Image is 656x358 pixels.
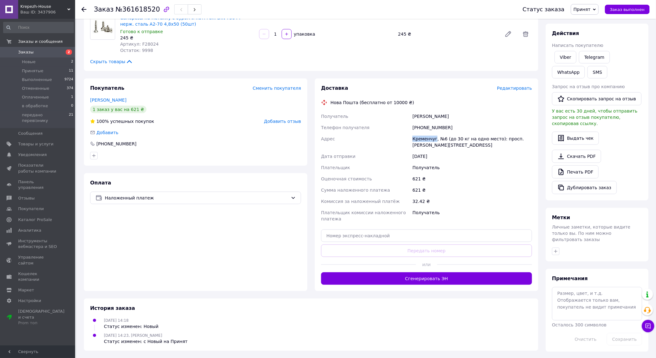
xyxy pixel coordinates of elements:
img: Саморезы по металлу с буром и пот. гол. DIN 7504 Р нерж. сталь А2-70 4,8х50 (50шт) [90,18,115,37]
span: Личные заметки, которые видите только вы. По ним можно фильтровать заказы [552,224,631,242]
span: Кошелек компании [18,271,58,282]
div: 1 заказ у вас на 621 ₴ [90,106,146,113]
span: Новые [22,59,36,65]
span: Аналитика [18,228,41,233]
span: Покупатель [90,85,124,91]
input: Номер экспресс-накладной [321,229,532,242]
span: Написать покупателю [552,43,603,48]
div: Статус изменен: с Новый на Принят [104,338,187,345]
a: Telegram [579,51,610,63]
span: У вас есть 30 дней, чтобы отправить запрос на отзыв покупателю, скопировав ссылку. [552,108,638,126]
button: Выдать чек [552,132,599,145]
span: Заказ [94,6,114,13]
span: Удалить [520,28,532,40]
div: Нова Пошта (бесплатно от 10000 ₴) [329,99,416,106]
a: WhatsApp [552,66,585,78]
a: Viber [555,51,577,63]
button: Заказ выполнен [605,5,650,14]
span: Комиссия за наложенный платёж [321,199,400,204]
button: SMS [587,66,607,78]
span: Добавить отзыв [264,119,301,124]
div: 245 ₴ [396,30,500,38]
input: Поиск [3,22,74,33]
span: в обработке [22,103,48,109]
span: 0 [71,103,73,109]
span: Настройки [18,298,41,304]
span: №361618520 [115,6,160,13]
span: Телефон получателя [321,125,370,130]
span: Доставка [321,85,348,91]
span: Заказы и сообщения [18,39,63,44]
div: Ваш ID: 3437906 [20,9,75,15]
span: Товары и услуги [18,141,54,147]
a: Скачать PDF [552,150,601,163]
span: Оценочная стоимость [321,176,372,181]
span: Плательщик комиссии наложенного платежа [321,210,406,221]
span: 21 [69,112,73,124]
a: Редактировать [502,28,515,40]
span: Покупатели [18,206,44,212]
div: упаковка [292,31,316,37]
span: Дата отправки [321,154,356,159]
span: Примечания [552,275,588,281]
span: 374 [67,86,73,91]
div: [DATE] [411,151,533,162]
span: Инструменты вебмастера и SEO [18,238,58,250]
span: Артикул: F28024 [120,42,159,47]
span: Готово к отправке [120,29,163,34]
span: или [416,261,437,268]
span: Принят [574,7,591,12]
span: 11 [69,68,73,74]
span: Заказ выполнен [610,7,645,12]
span: передано перевізнику [22,112,69,124]
span: [DATE] 14:23, [PERSON_NAME] [104,333,162,338]
div: успешных покупок [90,118,154,124]
div: Статус изменен: Новый [104,323,158,330]
span: История заказа [90,305,135,311]
span: Принятые [22,68,44,74]
span: Маркет [18,287,34,293]
span: Панель управления [18,179,58,190]
span: Действия [552,30,579,36]
span: Управление сайтом [18,255,58,266]
span: 2 [71,59,73,65]
span: Метки [552,214,570,220]
a: [PERSON_NAME] [90,98,126,103]
span: Запрос на отзыв про компанию [552,84,625,89]
span: Сообщения [18,131,43,136]
span: Сумма наложенного платежа [321,188,390,193]
a: Саморезы по металлу с буром и пот. гол. DIN 7504 Р нерж. сталь А2-70 4,8х50 (50шт) [120,15,242,27]
span: 2 [66,49,72,55]
div: 621 ₴ [411,173,533,184]
span: [DEMOGRAPHIC_DATA] и счета [18,309,64,326]
div: Кременчуг, №6 (до 30 кг на одно место): просп. [PERSON_NAME][STREET_ADDRESS] [411,133,533,151]
button: Дублировать заказ [552,181,617,194]
span: Получатель [321,114,348,119]
span: 100% [96,119,109,124]
span: Уведомления [18,152,47,158]
span: Сменить покупателя [253,86,301,91]
span: Остаток: 9998 [120,48,153,53]
span: Отзывы [18,195,35,201]
div: Статус заказа [523,6,565,13]
button: Чат с покупателем [642,320,654,332]
span: 1 [71,94,73,100]
span: Наложенный платеж [105,194,288,201]
span: Плательщик [321,165,350,170]
span: Добавить [96,130,118,135]
span: 9724 [64,77,73,83]
span: Осталось 300 символов [552,322,607,327]
div: 32.42 ₴ [411,196,533,207]
button: Сгенерировать ЭН [321,272,532,285]
span: Оплата [90,180,111,186]
div: Вернуться назад [81,6,86,13]
div: 621 ₴ [411,184,533,196]
span: Заказы [18,49,33,55]
span: Отмененные [22,86,49,91]
div: 245 ₴ [120,35,254,41]
span: Каталог ProSale [18,217,52,223]
button: Скопировать запрос на отзыв [552,92,642,105]
div: [PHONE_NUMBER] [96,141,137,147]
span: Скрыть товары [90,58,133,65]
div: Получатель [411,207,533,224]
